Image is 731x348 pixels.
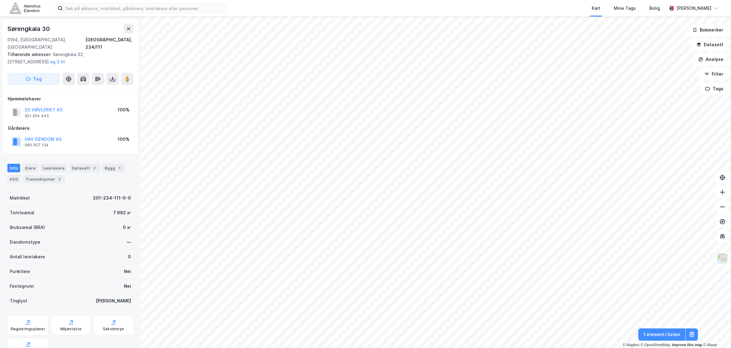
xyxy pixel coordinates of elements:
[638,328,685,341] button: 1 element i listen
[25,143,49,148] div: 985 627 134
[69,164,100,172] div: Datasett
[8,95,133,103] div: Hjemmelshaver
[10,268,30,275] div: Punktleie
[7,52,53,57] span: Tilhørende adresser:
[7,175,21,183] div: ESG
[11,327,45,331] div: Reguleringsplaner
[116,165,122,171] div: 1
[592,5,600,12] div: Kart
[85,36,133,51] div: [GEOGRAPHIC_DATA], 234/111
[91,165,97,171] div: 2
[700,319,731,348] iframe: Chat Widget
[717,253,728,264] img: Z
[699,68,729,80] button: Filter
[649,5,660,12] div: Bolig
[10,209,34,216] div: Tomteareal
[23,175,65,183] div: Transaksjoner
[10,253,45,260] div: Antall leietakere
[614,5,636,12] div: Mine Tags
[103,327,124,331] div: Saksinnsyn
[113,209,131,216] div: 7 992 ㎡
[124,283,131,290] div: Nei
[8,125,133,132] div: Gårdeiere
[677,5,711,12] div: [PERSON_NAME]
[623,343,639,347] a: Mapbox
[124,268,131,275] div: Nei
[128,253,131,260] div: 0
[700,319,731,348] div: Kontrollprogram for chat
[10,297,27,305] div: Tinglyst
[10,194,30,202] div: Matrikkel
[102,164,125,172] div: Bygg
[10,238,40,246] div: Eiendomstype
[93,194,131,202] div: 301-234-111-0-0
[63,4,226,13] input: Søk på adresse, matrikkel, gårdeiere, leietakere eller personer
[118,106,129,114] div: 100%
[641,343,670,347] a: OpenStreetMap
[118,136,129,143] div: 100%
[700,83,729,95] button: Tags
[7,73,60,85] button: Tag
[691,39,729,51] button: Datasett
[7,164,20,172] div: Info
[7,36,85,51] div: 0194, [GEOGRAPHIC_DATA], [GEOGRAPHIC_DATA]
[10,3,40,13] img: akershus-eiendom-logo.9091f326c980b4bce74ccdd9f866810c.svg
[123,224,131,231] div: 0 ㎡
[25,114,49,118] div: 921 264 445
[687,24,729,36] button: Bokmerker
[127,238,131,246] div: —
[672,343,702,347] a: Improve this map
[40,164,67,172] div: Leietakere
[60,327,82,331] div: Miljøstatus
[10,283,34,290] div: Festegrunn
[56,176,62,182] div: 2
[693,53,729,65] button: Analyse
[10,224,45,231] div: Bruksareal (BRA)
[7,51,129,65] div: Sørengkaia 32, [STREET_ADDRESS]
[7,24,51,34] div: Sørengkaia 30
[96,297,131,305] div: [PERSON_NAME]
[23,164,38,172] div: Eiere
